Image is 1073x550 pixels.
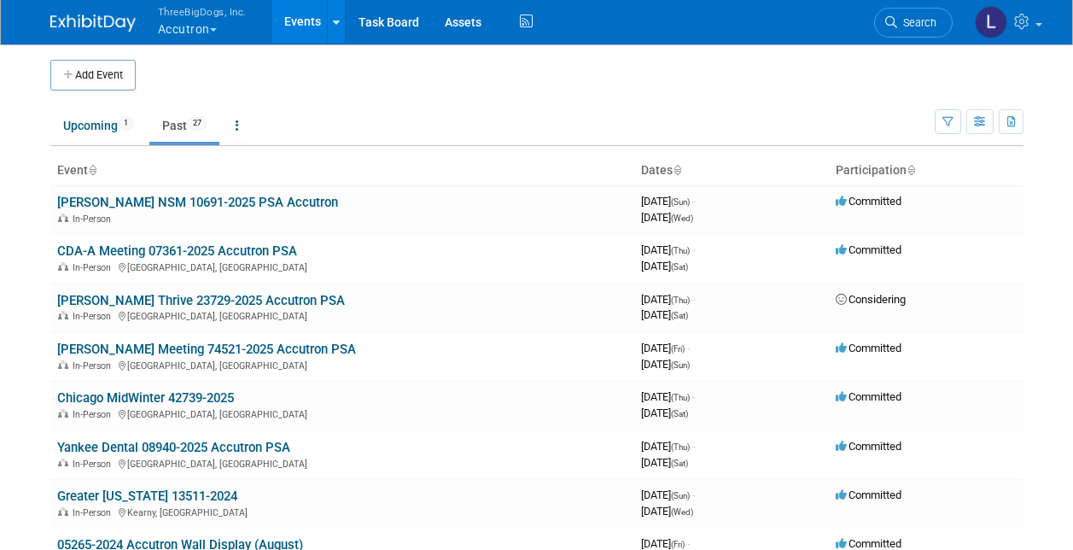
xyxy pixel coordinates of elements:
span: [DATE] [641,407,688,419]
span: In-Person [73,507,116,518]
span: In-Person [73,360,116,372]
a: Sort by Event Name [88,163,96,177]
div: Kearny, [GEOGRAPHIC_DATA] [57,505,627,518]
span: Committed [836,489,901,501]
span: (Sat) [671,459,688,468]
span: - [692,390,695,403]
span: [DATE] [641,505,693,518]
a: Upcoming1 [50,109,146,142]
span: In-Person [73,409,116,420]
th: Participation [829,156,1023,185]
img: In-Person Event [58,262,68,271]
span: In-Person [73,214,116,225]
span: - [692,489,695,501]
img: In-Person Event [58,360,68,369]
span: Committed [836,537,901,550]
span: (Sat) [671,262,688,272]
span: ThreeBigDogs, Inc. [158,3,247,20]
span: - [687,537,690,550]
span: [DATE] [641,211,693,224]
span: (Fri) [671,540,685,549]
a: Search [874,8,953,38]
span: In-Person [73,459,116,470]
span: - [692,195,695,208]
span: [DATE] [641,440,695,453]
img: In-Person Event [58,409,68,418]
a: CDA-A Meeting 07361-2025 Accutron PSA [57,243,297,259]
span: 27 [188,117,207,130]
img: Lori Stewart [975,6,1007,38]
span: (Thu) [671,393,690,402]
span: [DATE] [641,489,695,501]
span: (Sat) [671,409,688,418]
span: (Fri) [671,344,685,354]
button: Add Event [50,60,136,91]
a: Chicago MidWinter 42739-2025 [57,390,234,406]
a: [PERSON_NAME] NSM 10691-2025 PSA Accutron [57,195,338,210]
span: [DATE] [641,358,690,371]
span: - [692,440,695,453]
span: [DATE] [641,195,695,208]
th: Dates [634,156,829,185]
span: Committed [836,195,901,208]
a: Greater [US_STATE] 13511-2024 [57,489,237,504]
span: In-Person [73,311,116,322]
div: [GEOGRAPHIC_DATA], [GEOGRAPHIC_DATA] [57,260,627,273]
th: Event [50,156,634,185]
span: In-Person [73,262,116,273]
span: - [692,243,695,256]
span: (Wed) [671,214,693,223]
img: ExhibitDay [50,15,136,32]
img: In-Person Event [58,214,68,222]
a: [PERSON_NAME] Thrive 23729-2025 Accutron PSA [57,293,345,308]
span: (Sun) [671,360,690,370]
div: [GEOGRAPHIC_DATA], [GEOGRAPHIC_DATA] [57,358,627,372]
a: Yankee Dental 08940-2025 Accutron PSA [57,440,290,455]
a: Sort by Start Date [673,163,681,177]
span: (Sun) [671,197,690,207]
a: [PERSON_NAME] Meeting 74521-2025 Accutron PSA [57,342,356,357]
span: (Sun) [671,491,690,500]
img: In-Person Event [58,507,68,516]
span: (Thu) [671,295,690,305]
span: Committed [836,342,901,354]
span: (Thu) [671,442,690,452]
span: (Wed) [671,507,693,517]
span: [DATE] [641,260,688,272]
span: Committed [836,243,901,256]
span: [DATE] [641,456,688,469]
span: [DATE] [641,537,690,550]
span: Committed [836,390,901,403]
a: Sort by Participation Type [907,163,915,177]
span: 1 [119,117,133,130]
img: In-Person Event [58,311,68,319]
span: - [692,293,695,306]
span: [DATE] [641,243,695,256]
img: In-Person Event [58,459,68,467]
span: (Thu) [671,246,690,255]
div: [GEOGRAPHIC_DATA], [GEOGRAPHIC_DATA] [57,407,627,420]
span: Committed [836,440,901,453]
span: Considering [836,293,906,306]
div: [GEOGRAPHIC_DATA], [GEOGRAPHIC_DATA] [57,456,627,470]
span: Search [897,16,936,29]
span: - [687,342,690,354]
span: [DATE] [641,293,695,306]
a: Past27 [149,109,219,142]
span: (Sat) [671,311,688,320]
span: [DATE] [641,390,695,403]
span: [DATE] [641,308,688,321]
div: [GEOGRAPHIC_DATA], [GEOGRAPHIC_DATA] [57,308,627,322]
span: [DATE] [641,342,690,354]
